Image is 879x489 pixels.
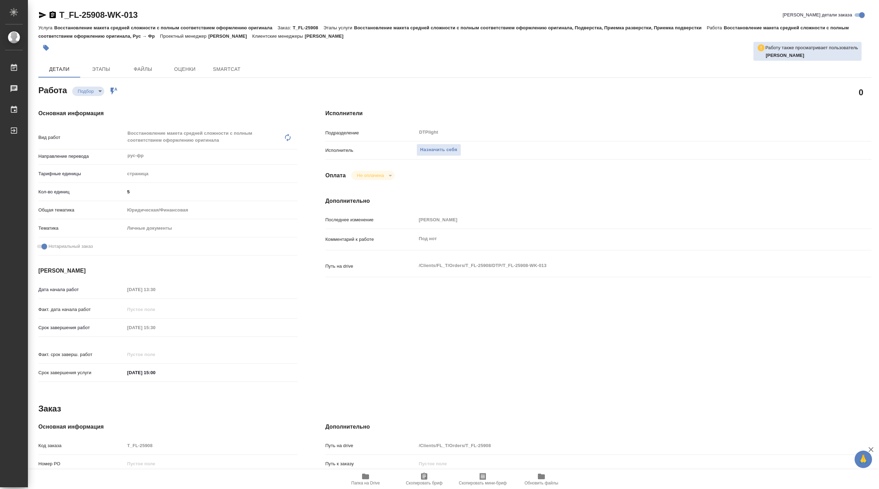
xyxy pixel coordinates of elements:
[54,25,277,30] p: Восстановление макета средней сложности с полным соответствием оформлению оригинала
[125,304,186,314] input: Пустое поле
[351,171,394,180] div: Подбор
[38,369,125,376] p: Срок завершения услуги
[38,423,298,431] h4: Основная информация
[38,153,125,160] p: Направление перевода
[38,442,125,449] p: Код заказа
[525,481,558,486] span: Обновить файлы
[208,34,252,39] p: [PERSON_NAME]
[48,243,93,250] span: Нотариальный заказ
[325,109,871,118] h4: Исполнители
[406,481,442,486] span: Скопировать бриф
[38,25,54,30] p: Услуга
[38,134,125,141] p: Вид работ
[416,440,826,451] input: Пустое поле
[48,11,57,19] button: Скопировать ссылку
[125,284,186,295] input: Пустое поле
[125,459,298,469] input: Пустое поле
[38,267,298,275] h4: [PERSON_NAME]
[354,25,707,30] p: Восстановление макета средней сложности с полным соответствием оформлению оригинала, Подверстка, ...
[325,423,871,431] h4: Дополнительно
[38,286,125,293] p: Дата начала работ
[278,25,293,30] p: Заказ:
[38,170,125,177] p: Тарифные единицы
[395,469,453,489] button: Скопировать бриф
[125,222,298,234] div: Личные документы
[325,129,416,136] p: Подразделение
[43,65,76,74] span: Детали
[765,44,858,51] p: Работу также просматривает пользователь
[59,10,138,20] a: T_FL-25908-WK-013
[125,323,186,333] input: Пустое поле
[38,306,125,313] p: Факт. дата начала работ
[783,12,852,18] span: [PERSON_NAME] детали заказа
[453,469,512,489] button: Скопировать мини-бриф
[72,87,104,96] div: Подбор
[857,452,869,467] span: 🙏
[325,236,416,243] p: Комментарий к работе
[325,171,346,180] h4: Оплата
[168,65,202,74] span: Оценки
[416,215,826,225] input: Пустое поле
[416,260,826,272] textarea: /Clients/FL_T/Orders/T_FL-25908/DTP/T_FL-25908-WK-013
[125,204,298,216] div: Юридическая/Финансовая
[855,451,872,468] button: 🙏
[210,65,243,74] span: SmartCat
[325,460,416,467] p: Путь к заказу
[38,351,125,358] p: Факт. срок заверш. работ
[125,368,186,378] input: ✎ Введи что-нибудь
[125,168,298,180] div: страница
[125,440,298,451] input: Пустое поле
[252,34,305,39] p: Клиентские менеджеры
[325,263,416,270] p: Путь на drive
[336,469,395,489] button: Папка на Drive
[325,197,871,205] h4: Дополнительно
[38,83,67,96] h2: Работа
[416,233,826,245] textarea: Под нот
[84,65,118,74] span: Этапы
[305,34,349,39] p: [PERSON_NAME]
[325,147,416,154] p: Исполнитель
[38,11,47,19] button: Скопировать ссылку для ЯМессенджера
[707,25,724,30] p: Работа
[160,34,208,39] p: Проектный менеджер
[293,25,323,30] p: T_FL-25908
[126,65,160,74] span: Файлы
[325,442,416,449] p: Путь на drive
[766,52,858,59] p: Ямковенко Вера
[351,481,380,486] span: Папка на Drive
[38,207,125,214] p: Общая тематика
[76,88,96,94] button: Подбор
[38,188,125,195] p: Кол-во единиц
[420,146,457,154] span: Назначить себя
[38,225,125,232] p: Тематика
[38,460,125,467] p: Номер РО
[512,469,571,489] button: Обновить файлы
[459,481,506,486] span: Скопировать мини-бриф
[125,349,186,360] input: Пустое поле
[325,216,416,223] p: Последнее изменение
[323,25,354,30] p: Этапы услуги
[38,40,54,55] button: Добавить тэг
[38,403,61,414] h2: Заказ
[766,53,804,58] b: [PERSON_NAME]
[38,324,125,331] p: Срок завершения работ
[859,86,863,98] h2: 0
[416,459,826,469] input: Пустое поле
[355,172,386,178] button: Не оплачена
[125,187,298,197] input: ✎ Введи что-нибудь
[416,144,461,156] button: Назначить себя
[38,109,298,118] h4: Основная информация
